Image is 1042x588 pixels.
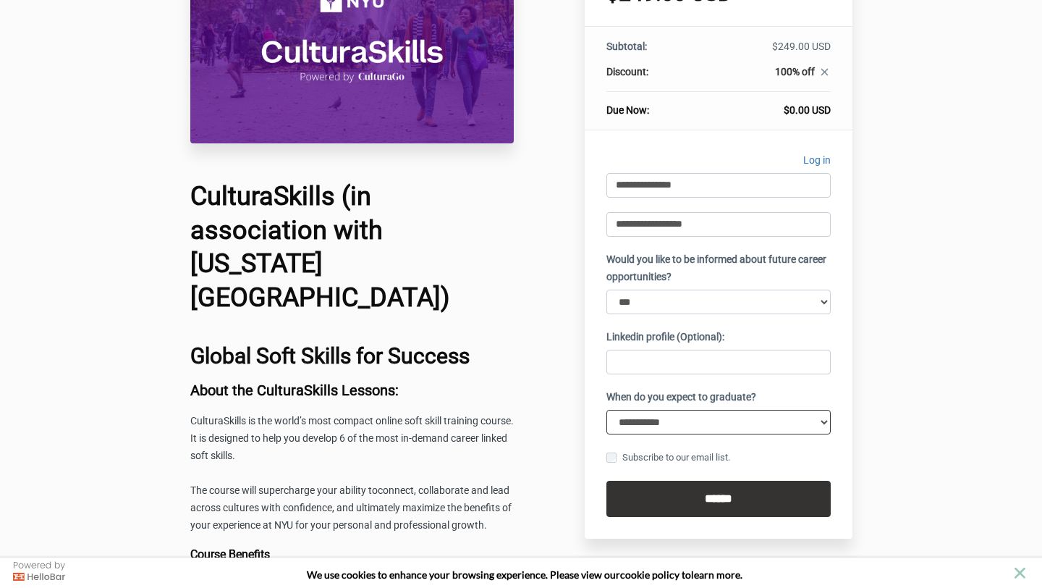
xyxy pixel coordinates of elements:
[606,92,700,118] th: Due Now:
[818,66,831,78] i: close
[606,329,724,346] label: Linkedin profile (Optional):
[784,104,831,116] span: $0.00 USD
[620,568,679,581] a: cookie policy
[190,382,514,398] h3: About the CulturaSkills Lessons:
[775,66,815,77] span: 100% off
[190,343,470,369] b: Global Soft Skills for Success
[606,41,647,52] span: Subtotal:
[190,180,514,315] h1: CulturaSkills (in association with [US_STATE][GEOGRAPHIC_DATA])
[606,450,730,466] label: Subscribe to our email list.
[682,568,691,581] strong: to
[1011,564,1029,582] button: close
[190,547,270,561] b: Course Benefits
[606,389,756,406] label: When do you expect to graduate?
[691,568,742,581] span: learn more.
[815,66,831,82] a: close
[606,453,617,463] input: Subscribe to our email list.
[190,415,514,461] span: CulturaSkills is the world’s most compact online soft skill training course. It is designed to he...
[803,152,831,173] a: Log in
[190,484,512,531] span: connect, collaborate and lead across cultures with confidence, and ultimately maximize the benefi...
[307,568,620,581] span: We use cookies to enhance your browsing experience. Please view our
[606,251,831,286] label: Would you like to be informed about future career opportunities?
[190,484,378,496] span: The course will supercharge your ability to
[606,64,700,92] th: Discount:
[700,39,830,64] td: $249.00 USD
